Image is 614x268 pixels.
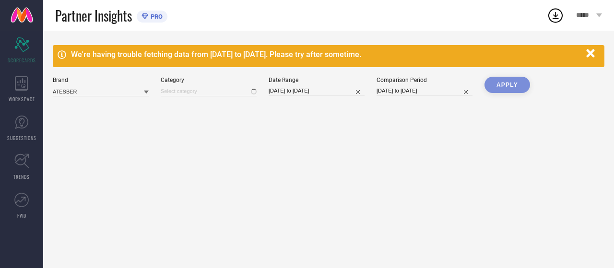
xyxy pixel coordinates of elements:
[148,13,163,20] span: PRO
[53,77,149,83] div: Brand
[377,77,472,83] div: Comparison Period
[8,57,36,64] span: SCORECARDS
[377,86,472,96] input: Select comparison period
[161,77,257,83] div: Category
[55,6,132,25] span: Partner Insights
[547,7,564,24] div: Open download list
[17,212,26,219] span: FWD
[71,50,581,59] div: We're having trouble fetching data from [DATE] to [DATE]. Please try after sometime.
[269,86,365,96] input: Select date range
[9,95,35,103] span: WORKSPACE
[13,173,30,180] span: TRENDS
[7,134,36,141] span: SUGGESTIONS
[269,77,365,83] div: Date Range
